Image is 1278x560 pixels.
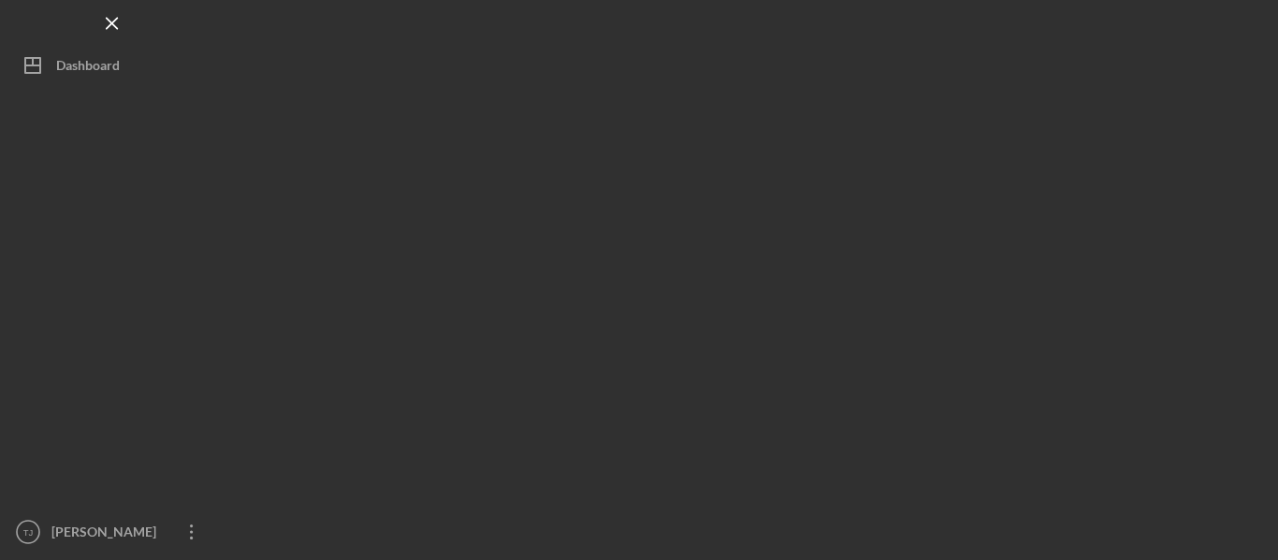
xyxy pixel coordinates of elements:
[9,47,215,84] button: Dashboard
[47,513,168,555] div: [PERSON_NAME]
[9,513,215,551] button: TJ[PERSON_NAME]
[56,47,120,89] div: Dashboard
[23,527,34,538] text: TJ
